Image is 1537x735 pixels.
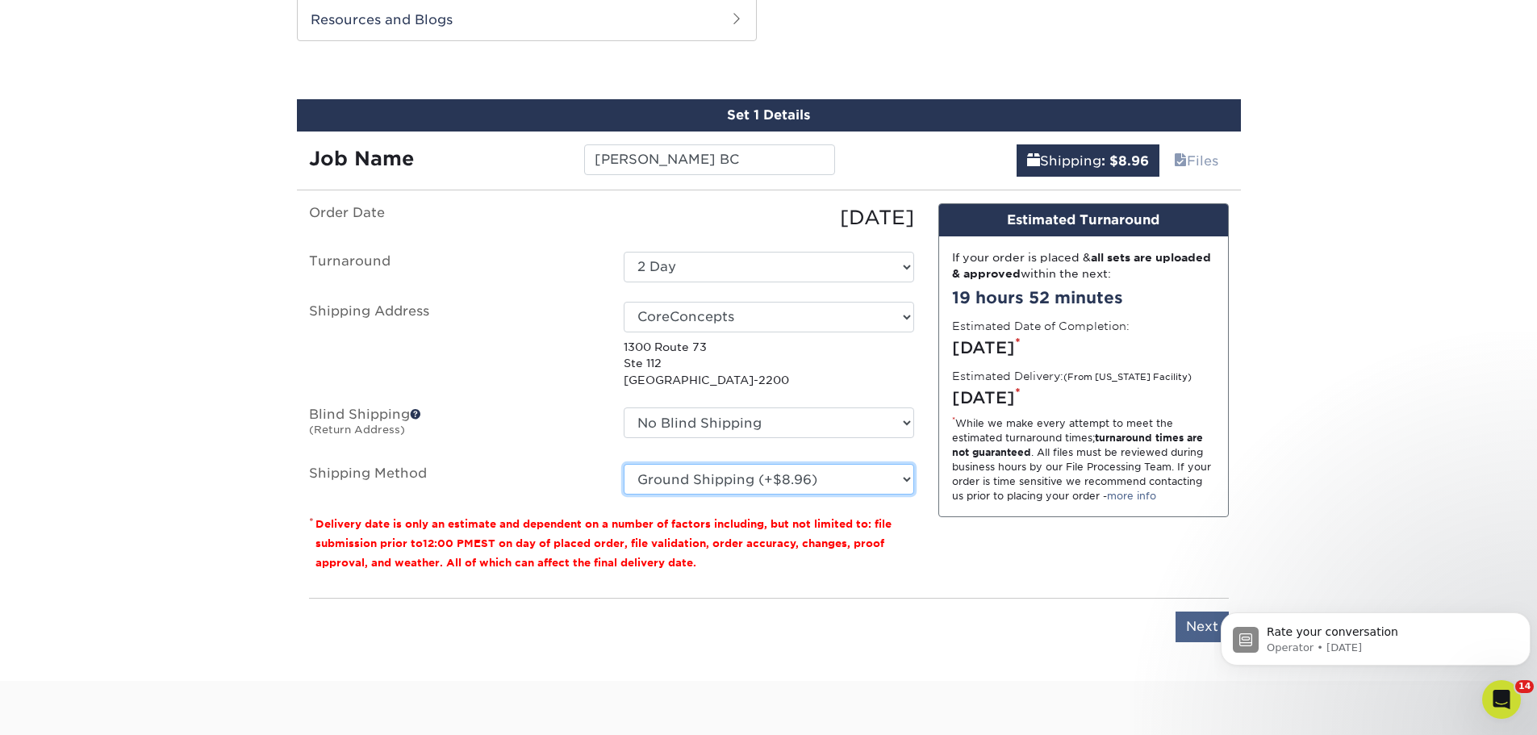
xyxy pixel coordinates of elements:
p: 1300 Route 73 Ste 112 [GEOGRAPHIC_DATA]-2200 [624,339,914,388]
div: Estimated Turnaround [939,204,1228,236]
span: 12:00 PM [423,537,474,549]
div: [DATE] [952,336,1215,360]
small: (Return Address) [309,424,405,436]
input: Next [1176,612,1229,642]
span: shipping [1027,153,1040,169]
div: Set 1 Details [297,99,1241,132]
label: Shipping Method [297,464,612,495]
iframe: Intercom live chat [1482,680,1521,719]
div: While we make every attempt to meet the estimated turnaround times; . All files must be reviewed ... [952,416,1215,503]
iframe: Intercom notifications message [1214,578,1537,691]
a: more info [1107,490,1156,502]
div: 19 hours 52 minutes [952,286,1215,310]
iframe: Google Customer Reviews [4,686,137,729]
label: Order Date [297,203,612,232]
label: Estimated Date of Completion: [952,318,1130,334]
span: 14 [1515,680,1534,693]
label: Estimated Delivery: [952,368,1192,384]
a: Shipping: $8.96 [1017,144,1159,177]
strong: Job Name [309,147,414,170]
label: Shipping Address [297,302,612,388]
label: Blind Shipping [297,407,612,445]
span: files [1174,153,1187,169]
input: Enter a job name [584,144,835,175]
small: Delivery date is only an estimate and dependent on a number of factors including, but not limited... [315,518,892,569]
label: Turnaround [297,252,612,282]
b: : $8.96 [1101,153,1149,169]
small: (From [US_STATE] Facility) [1063,372,1192,382]
div: [DATE] [612,203,926,232]
div: If your order is placed & within the next: [952,249,1215,282]
a: Files [1163,144,1229,177]
div: [DATE] [952,386,1215,410]
strong: turnaround times are not guaranteed [952,432,1203,458]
